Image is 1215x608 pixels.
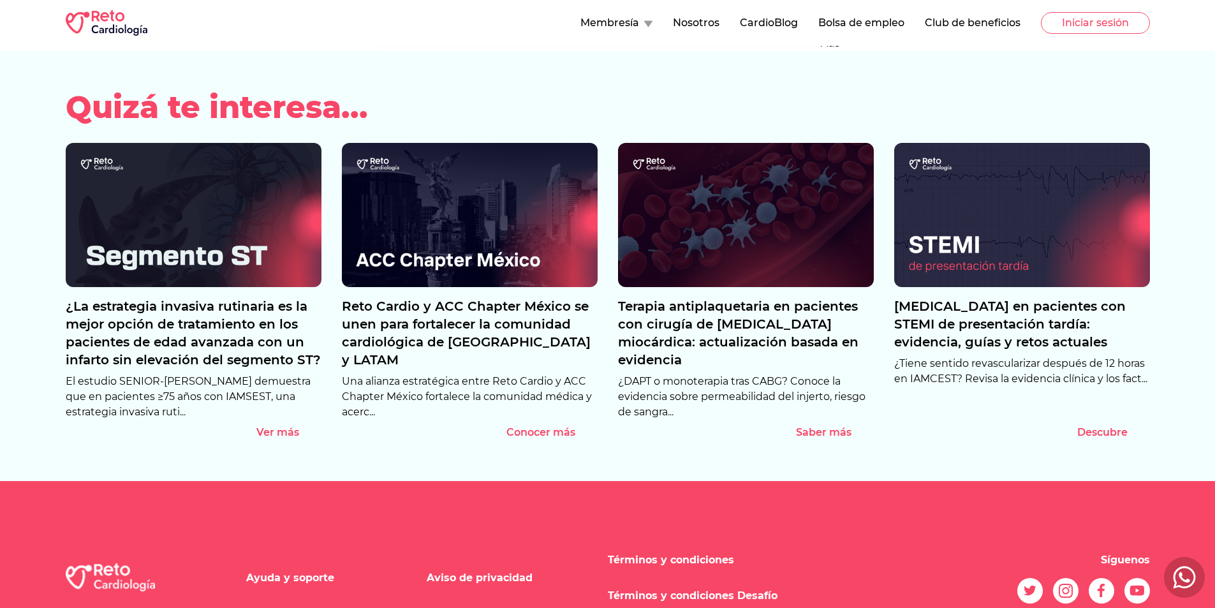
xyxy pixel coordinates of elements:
[66,297,321,369] p: ¿La estrategia invasiva rutinaria es la mejor opción de tratamiento en los pacientes de edad avan...
[506,425,575,440] p: Conocer más
[925,15,1020,31] button: Club de beneficios
[618,374,874,420] p: ¿DAPT o monoterapia tras CABG? Conoce la evidencia sobre permeabilidad del injerto, riesgo de san...
[894,356,1150,387] p: ¿Tiene sentido revascularizar después de 12 horas en IAMCEST? Revisa la evidencia clínica y los f...
[818,15,904,31] button: Bolsa de empleo
[1041,12,1150,34] button: Iniciar sesión
[894,143,1150,287] img: Revascularización en pacientes con STEMI de presentación tardía: evidencia, guías y retos actuales
[740,15,798,31] button: CardioBlog
[256,425,321,440] button: Ver más
[66,297,321,374] a: ¿La estrategia invasiva rutinaria es la mejor opción de tratamiento en los pacientes de edad avan...
[580,15,652,31] button: Membresía
[1101,552,1150,568] p: Síguenos
[1077,425,1150,440] button: Descubre
[1077,425,1128,440] p: Descubre
[66,10,147,36] img: RETO Cardio Logo
[66,143,321,287] img: ¿La estrategia invasiva rutinaria es la mejor opción de tratamiento en los pacientes de edad avan...
[618,143,874,287] img: Terapia antiplaquetaria en pacientes con cirugía de revascularización miocárdica: actualización b...
[618,297,874,374] a: Terapia antiplaquetaria en pacientes con cirugía de [MEDICAL_DATA] miocárdica: actualización basa...
[66,92,1150,122] h2: Quizá te interesa...
[342,297,598,374] a: Reto Cardio y ACC Chapter México se unen para fortalecer la comunidad cardiológica de [GEOGRAPHIC...
[342,374,598,420] p: Una alianza estratégica entre Reto Cardio y ACC Chapter México fortalece la comunidad médica y ac...
[506,425,598,440] button: Conocer más
[894,425,1150,440] a: Descubre
[673,15,719,31] button: Nosotros
[246,572,334,584] a: Ayuda y soporte
[894,297,1150,351] p: [MEDICAL_DATA] en pacientes con STEMI de presentación tardía: evidencia, guías y retos actuales
[342,425,598,440] a: Conocer más
[342,297,598,369] p: Reto Cardio y ACC Chapter México se unen para fortalecer la comunidad cardiológica de [GEOGRAPHIC...
[66,374,321,420] p: El estudio SENIOR-[PERSON_NAME] demuestra que en pacientes ≥75 años con IAMSEST, una estrategia i...
[342,143,598,287] img: Reto Cardio y ACC Chapter México se unen para fortalecer la comunidad cardiológica de México y LATAM
[796,425,874,440] button: Saber más
[66,425,321,440] a: Ver más
[618,425,874,440] a: Saber más
[618,297,874,369] p: Terapia antiplaquetaria en pacientes con cirugía de [MEDICAL_DATA] miocárdica: actualización basa...
[66,563,155,592] img: logo
[608,589,777,602] a: Términos y condiciones Desafío
[608,554,734,566] a: Términos y condiciones
[796,425,851,440] p: Saber más
[894,297,1150,356] a: [MEDICAL_DATA] en pacientes con STEMI de presentación tardía: evidencia, guías y retos actuales
[427,572,533,584] a: Aviso de privacidad
[256,425,299,440] p: Ver más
